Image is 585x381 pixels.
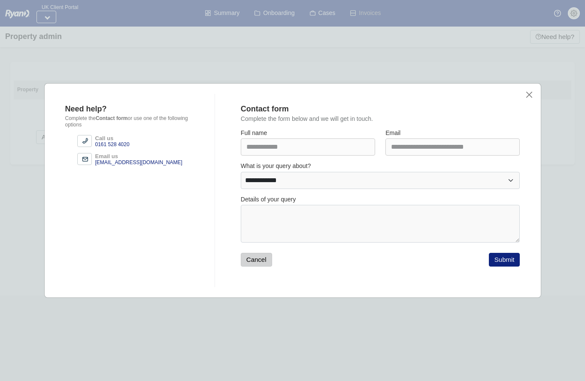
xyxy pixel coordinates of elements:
[241,196,296,204] label: Details of your query
[241,162,311,170] label: What is your query about?
[241,104,510,114] div: Contact form
[241,253,272,267] button: Cancel
[385,129,400,137] label: Email
[95,135,130,141] div: Call us
[241,115,520,123] p: Complete the form below and we will get in touch.
[65,115,199,128] p: Complete the or use one of the following options
[241,129,267,137] label: Full name
[95,141,130,148] div: 0161 528 4020
[96,115,128,121] b: Contact form
[489,253,520,267] button: Submit
[65,104,199,114] div: Need help?
[525,90,534,99] button: close
[95,159,182,166] div: [EMAIL_ADDRESS][DOMAIN_NAME]
[95,153,182,159] div: Email us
